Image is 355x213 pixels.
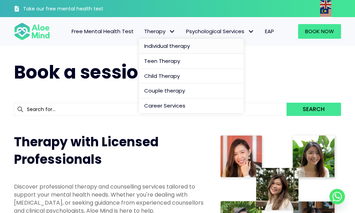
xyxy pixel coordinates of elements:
a: Couple therapy [139,83,244,98]
a: TherapyTherapy: submenu [139,24,181,39]
span: Therapy with Licensed Professionals [14,133,158,168]
span: Book a session [14,59,150,85]
a: Career Services [139,98,244,113]
img: ms [320,9,331,17]
img: en [320,0,331,9]
a: Book Now [298,24,341,39]
span: Individual therapy [144,42,190,50]
span: Career Services [144,102,185,109]
input: Search for... [14,103,287,116]
a: Whatsapp [330,189,345,204]
span: Therapy [144,28,176,35]
span: Book Now [305,28,334,35]
a: Teen Therapy [139,54,244,69]
span: Couple therapy [144,87,185,94]
a: Individual therapy [139,39,244,54]
a: EAP [260,24,279,39]
span: Psychological Services [186,28,254,35]
a: Free Mental Health Test [66,24,139,39]
button: Search [287,103,341,116]
img: Aloe mind Logo [14,22,50,41]
a: Child Therapy [139,69,244,84]
span: EAP [265,28,274,35]
a: Take our free mental health test [14,2,114,17]
span: Child Therapy [144,72,180,80]
a: Psychological ServicesPsychological Services: submenu [181,24,260,39]
nav: Menu [57,24,279,39]
span: Therapy: submenu [167,27,177,37]
a: Malay [320,9,332,17]
span: Teen Therapy [144,57,180,65]
span: Psychological Services: submenu [246,27,256,37]
span: Free Mental Health Test [72,28,134,35]
h3: Take our free mental health test [23,6,114,13]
